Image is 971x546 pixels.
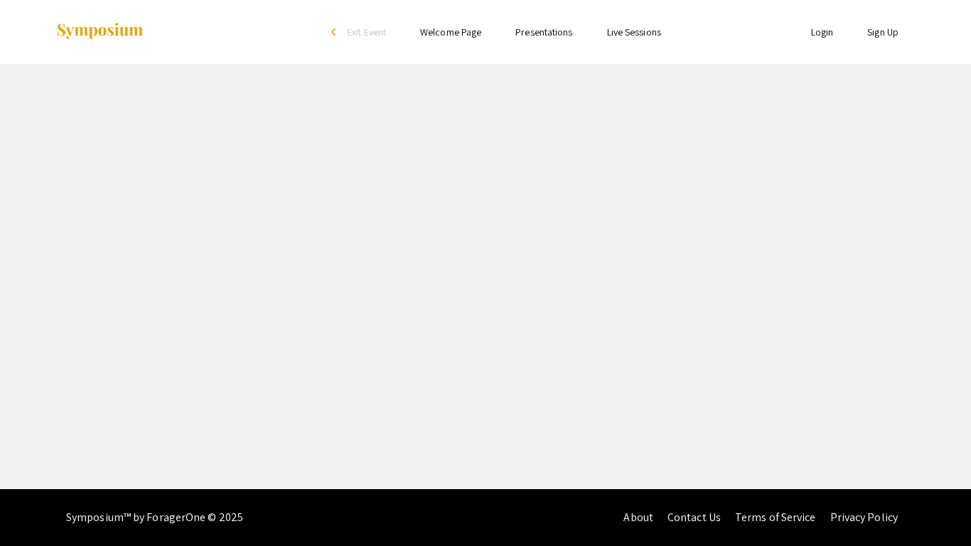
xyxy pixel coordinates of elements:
div: Symposium™ by ForagerOne © 2025 [66,489,243,546]
a: Presentations [515,26,572,38]
span: Exit Event [347,26,386,38]
a: Login [811,26,834,38]
a: About [623,510,653,525]
a: Welcome Page [420,26,481,38]
div: arrow_back_ios [331,28,340,36]
img: Symposium by ForagerOne [55,22,144,41]
a: Sign Up [867,26,898,38]
a: Terms of Service [735,510,816,525]
a: Contact Us [667,510,721,525]
a: Live Sessions [607,26,661,38]
a: Privacy Policy [830,510,898,525]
